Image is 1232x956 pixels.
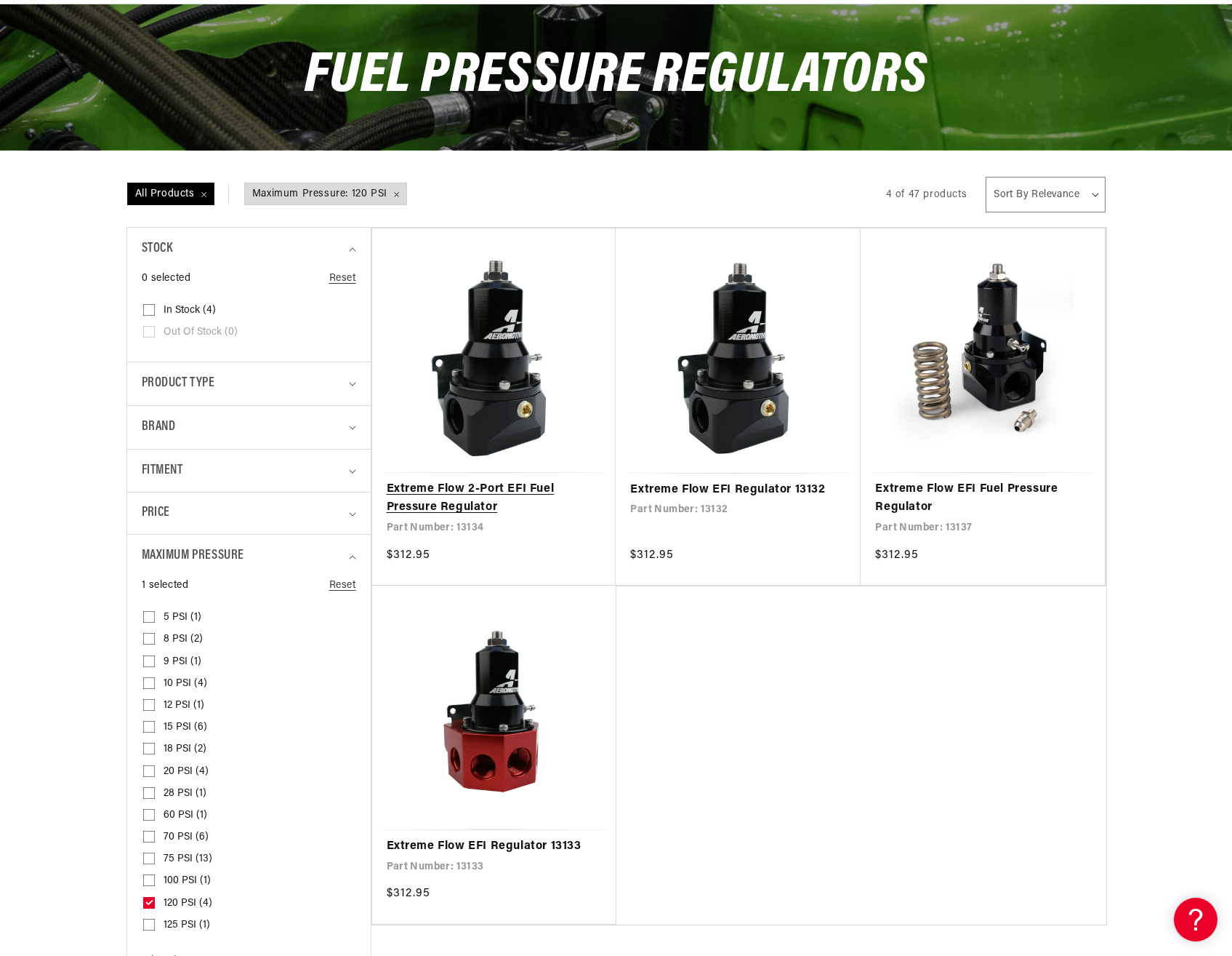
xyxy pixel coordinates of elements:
span: Brand [142,417,176,438]
summary: Brand (0 selected) [142,406,356,449]
span: 5 PSI (1) [164,611,201,624]
span: Fitment [142,461,183,482]
span: 28 PSI (1) [164,787,206,800]
summary: Stock (0 selected) [142,228,356,271]
span: 10 PSI (4) [164,677,207,690]
span: 15 PSI (6) [164,721,207,734]
a: Reset [329,578,356,594]
span: All Products [128,183,214,205]
span: 0 selected [142,271,191,287]
span: Fuel Pressure Regulators [305,48,927,105]
span: Out of stock (0) [164,326,238,339]
summary: Product type (0 selected) [142,362,356,405]
span: 8 PSI (2) [164,633,203,646]
span: Maximum Pressure: 120 PSI [245,183,406,205]
span: 12 PSI (1) [164,699,204,712]
span: 100 PSI (1) [164,875,211,888]
a: All Products [126,183,243,205]
summary: Maximum Pressure (1 selected) [142,535,356,578]
span: Maximum Pressure [142,546,245,567]
span: 1 selected [142,578,189,594]
span: 75 PSI (13) [164,853,212,866]
span: Stock [142,239,173,260]
span: 4 of 47 products [886,189,967,200]
span: Product type [142,373,215,394]
span: 125 PSI (1) [164,919,210,932]
span: 120 PSI (4) [164,897,212,910]
a: Maximum Pressure: 120 PSI [243,183,408,205]
a: Extreme Flow EFI Fuel Pressure Regulator [875,480,1090,517]
summary: Price [142,493,356,534]
a: Extreme Flow EFI Regulator 13133 [387,837,602,856]
a: Reset [329,271,356,287]
span: 9 PSI (1) [164,656,201,669]
span: 20 PSI (4) [164,765,209,778]
a: Extreme Flow 2-Port EFI Fuel Pressure Regulator [387,480,602,517]
span: In stock (4) [164,304,216,317]
summary: Fitment (0 selected) [142,450,356,493]
span: Price [142,503,170,523]
span: 70 PSI (6) [164,831,209,844]
span: 60 PSI (1) [164,809,207,822]
a: Extreme Flow EFI Regulator 13132 [630,481,846,500]
span: 18 PSI (2) [164,743,206,756]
